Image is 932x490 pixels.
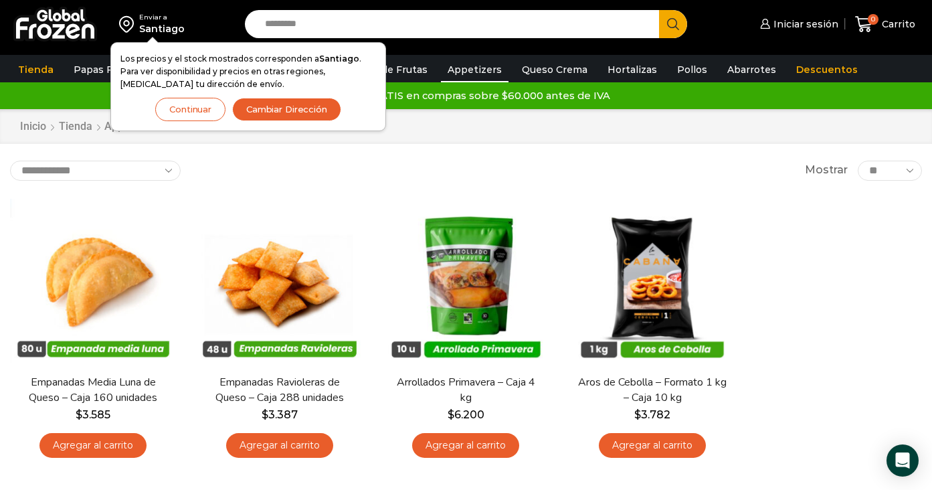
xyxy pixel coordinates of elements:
[805,163,848,178] span: Mostrar
[104,120,157,133] h1: Appetizers
[67,57,141,82] a: Papas Fritas
[887,444,919,477] div: Open Intercom Messenger
[878,17,915,31] span: Carrito
[262,408,268,421] span: $
[599,433,706,458] a: Agregar al carrito: “Aros de Cebolla - Formato 1 kg - Caja 10 kg”
[448,408,484,421] bdi: 6.200
[601,57,664,82] a: Hortalizas
[441,57,508,82] a: Appetizers
[757,11,838,37] a: Iniciar sesión
[76,408,110,421] bdi: 3.585
[770,17,838,31] span: Iniciar sesión
[139,13,185,22] div: Enviar a
[19,119,157,135] nav: Breadcrumb
[868,14,878,25] span: 0
[852,9,919,40] a: 0 Carrito
[448,408,454,421] span: $
[139,22,185,35] div: Santiago
[319,54,359,64] strong: Santiago
[659,10,687,38] button: Search button
[39,433,147,458] a: Agregar al carrito: “Empanadas Media Luna de Queso - Caja 160 unidades”
[19,119,47,135] a: Inicio
[670,57,714,82] a: Pollos
[10,161,181,181] select: Pedido de la tienda
[634,408,670,421] bdi: 3.782
[577,375,727,406] a: Aros de Cebolla – Formato 1 kg – Caja 10 kg
[205,375,355,406] a: Empanadas Ravioleras de Queso – Caja 288 unidades
[515,57,594,82] a: Queso Crema
[18,375,168,406] a: Empanadas Media Luna de Queso – Caja 160 unidades
[119,13,139,35] img: address-field-icon.svg
[344,57,434,82] a: Pulpa de Frutas
[11,57,60,82] a: Tienda
[412,433,519,458] a: Agregar al carrito: “Arrollados Primavera - Caja 4 kg”
[721,57,783,82] a: Abarrotes
[634,408,641,421] span: $
[155,98,225,121] button: Continuar
[789,57,864,82] a: Descuentos
[58,119,93,135] a: Tienda
[232,98,341,121] button: Cambiar Dirección
[76,408,82,421] span: $
[391,375,541,406] a: Arrollados Primavera – Caja 4 kg
[120,52,376,91] p: Los precios y el stock mostrados corresponden a . Para ver disponibilidad y precios en otras regi...
[226,433,333,458] a: Agregar al carrito: “Empanadas Ravioleras de Queso - Caja 288 unidades”
[262,408,298,421] bdi: 3.387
